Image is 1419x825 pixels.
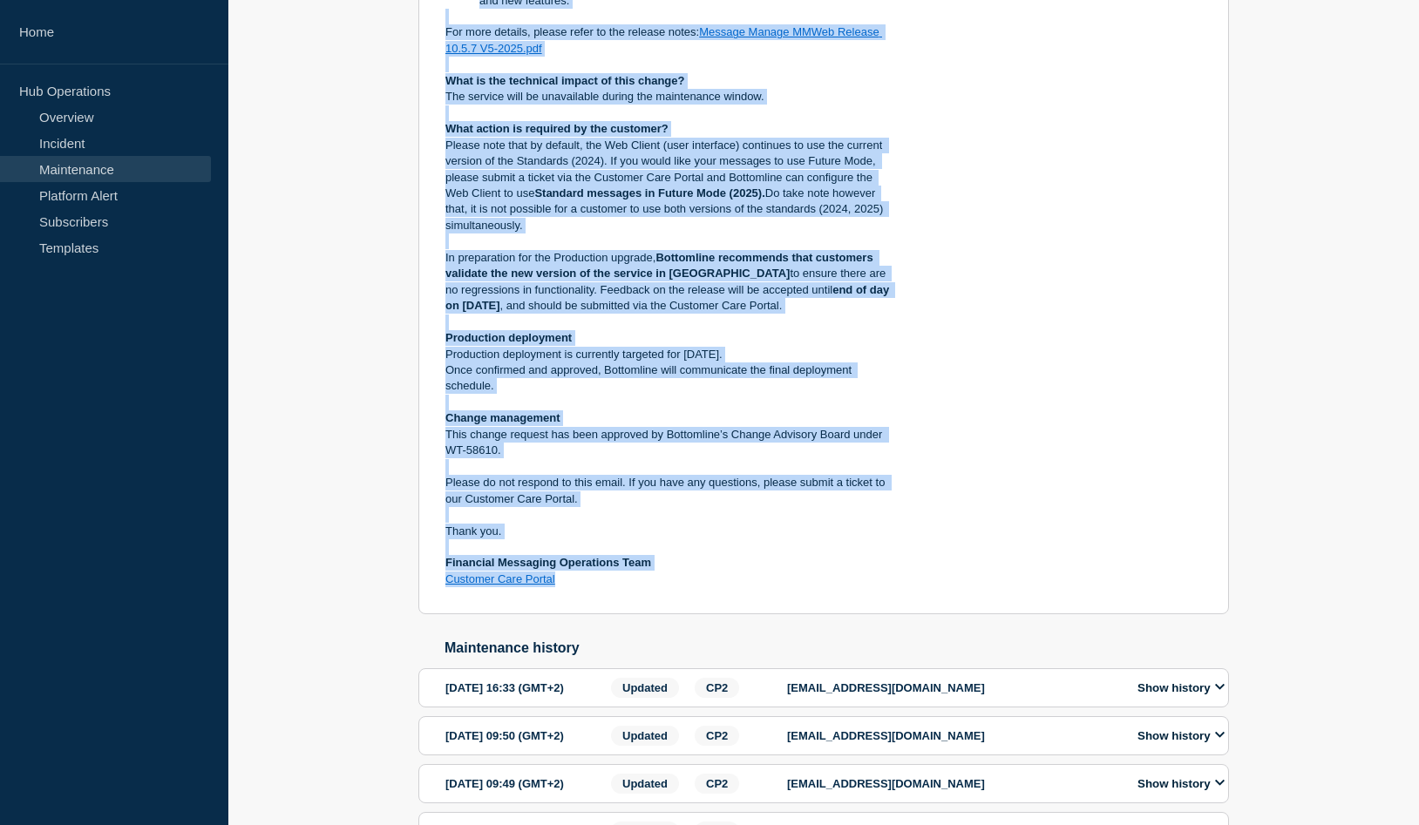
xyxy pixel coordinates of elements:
[445,475,895,507] p: Please do not respond to this email. If you have any questions, please submit a ticket to our Cus...
[445,138,895,234] p: Please note that by default, the Web Client (user interface) continues to use the current version...
[445,774,606,794] div: [DATE] 09:49 (GMT+2)
[695,726,739,746] span: CP2
[445,427,895,459] p: This change request has been approved by Bottomline’s Change Advisory Board under WT-58610.
[1132,776,1230,791] button: Show history
[787,681,1118,694] p: [EMAIL_ADDRESS][DOMAIN_NAME]
[445,640,1229,656] h2: Maintenance history
[695,678,739,698] span: CP2
[1132,728,1230,743] button: Show history
[445,678,606,698] div: [DATE] 16:33 (GMT+2)
[611,774,679,794] span: Updated
[445,25,882,54] a: Message Manage MMWeb Release 10.5.7 V5-2025.pdf
[445,347,895,362] p: Production deployment is currently targeted for [DATE].
[445,556,651,569] strong: Financial Messaging Operations Team
[534,186,764,199] strong: Standard messages in Future Mode (2025).
[445,250,895,314] p: In preparation for the Production upgrade, to ensure there are no regressions in functionality. F...
[787,777,1118,790] p: [EMAIL_ADDRESS][DOMAIN_NAME]
[445,74,685,87] strong: What is the technical impact of this change?
[445,331,572,344] strong: Production deployment
[445,726,606,746] div: [DATE] 09:50 (GMT+2)
[445,251,876,280] strong: Bottomline recommends that customers validate the new version of the service in [GEOGRAPHIC_DATA]
[445,24,895,57] p: For more details, please refer to the release notes:
[445,362,895,395] p: Once confirmed and approved, Bottomline will communicate the final deployment schedule.
[445,411,560,424] strong: Change management
[1132,680,1230,695] button: Show history
[445,122,669,135] strong: What action is required by the customer?
[611,726,679,746] span: Updated
[787,729,1118,742] p: [EMAIL_ADDRESS][DOMAIN_NAME]
[445,572,555,585] a: Customer Care Portal
[445,524,895,539] p: Thank you.
[695,774,739,794] span: CP2
[611,678,679,698] span: Updated
[445,89,895,105] p: The service will be unavailable during the maintenance window.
